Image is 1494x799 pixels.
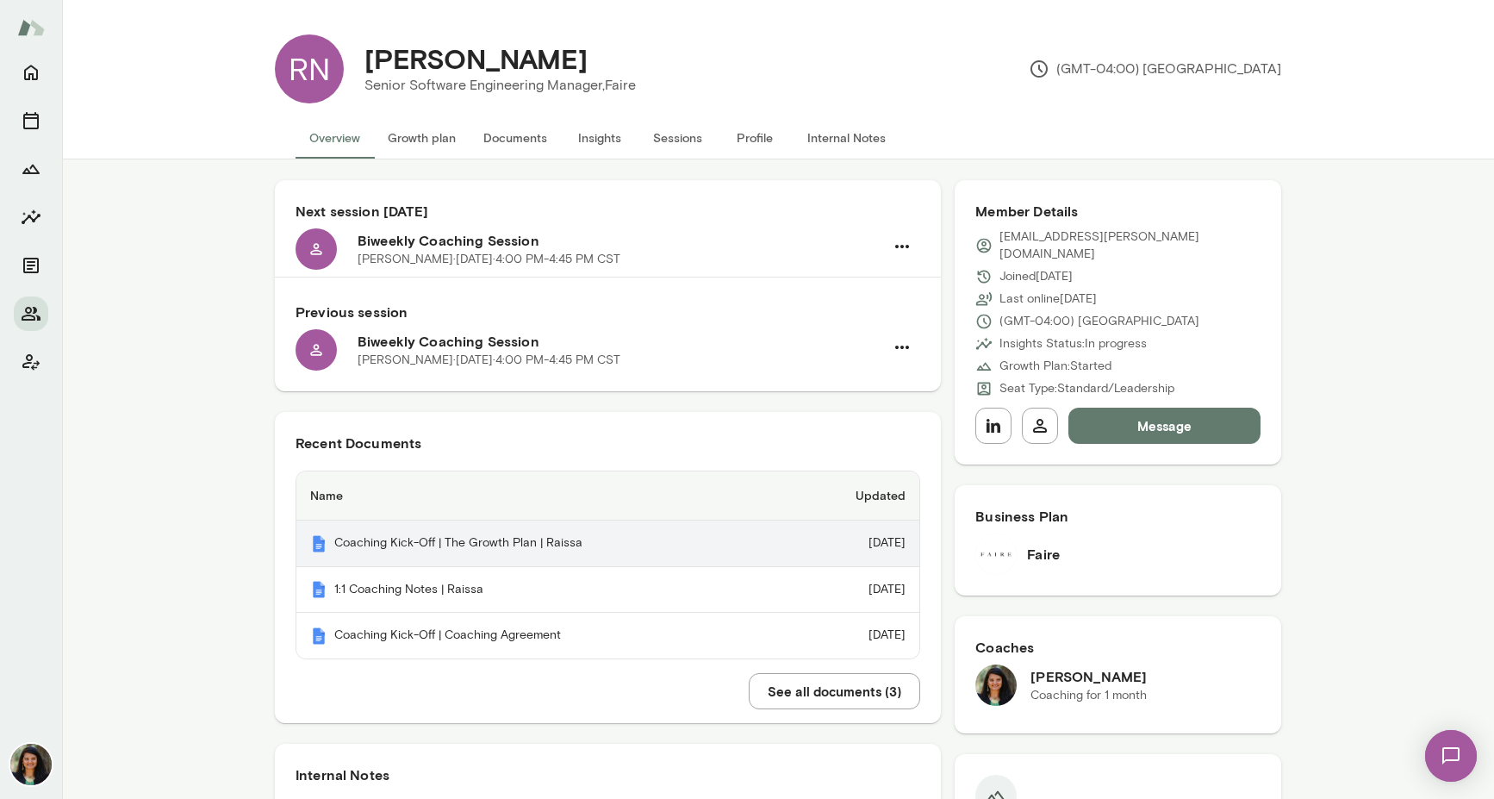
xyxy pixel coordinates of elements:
button: See all documents (3) [749,673,920,709]
img: Mento [310,627,327,645]
button: Sessions [638,117,716,159]
button: Insights [561,117,638,159]
button: Client app [14,345,48,379]
button: Documents [14,248,48,283]
h6: Next session [DATE] [296,201,920,222]
th: Coaching Kick-Off | The Growth Plan | Raissa [296,521,792,567]
p: [PERSON_NAME] · [DATE] · 4:00 PM-4:45 PM CST [358,251,620,268]
p: Seat Type: Standard/Leadership [999,380,1174,397]
p: Senior Software Engineering Manager, Faire [364,75,636,96]
th: 1:1 Coaching Notes | Raissa [296,567,792,614]
h6: Previous session [296,302,920,322]
p: [PERSON_NAME] · [DATE] · 4:00 PM-4:45 PM CST [358,352,620,369]
button: Documents [470,117,561,159]
button: Profile [716,117,794,159]
img: Nina Patel [975,665,1017,706]
p: (GMT-04:00) [GEOGRAPHIC_DATA] [1029,59,1281,79]
td: [DATE] [792,567,920,614]
p: Insights Status: In progress [999,335,1147,353]
h6: [PERSON_NAME] [1030,666,1147,687]
button: Sessions [14,103,48,138]
th: Name [296,471,792,521]
button: Members [14,297,48,331]
button: Internal Notes [794,117,900,159]
button: Home [14,55,48,90]
td: [DATE] [792,613,920,659]
button: Growth Plan [14,152,48,186]
p: Growth Plan: Started [999,358,1111,375]
h6: Biweekly Coaching Session [358,331,884,352]
p: Joined [DATE] [999,268,1073,285]
h4: [PERSON_NAME] [364,42,588,75]
div: RN [275,34,344,103]
button: Insights [14,200,48,234]
button: Overview [296,117,374,159]
img: Mento [17,11,45,44]
h6: Biweekly Coaching Session [358,230,884,251]
p: (GMT-04:00) [GEOGRAPHIC_DATA] [999,313,1199,330]
h6: Coaches [975,637,1261,658]
button: Message [1068,408,1261,444]
h6: Faire [1027,544,1060,565]
h6: Business Plan [975,506,1261,527]
h6: Internal Notes [296,765,920,785]
p: Last online [DATE] [999,290,1097,308]
img: Mento [310,535,327,552]
th: Updated [792,471,920,521]
th: Coaching Kick-Off | Coaching Agreement [296,613,792,659]
img: Mento [310,581,327,598]
img: Nina Patel [10,744,52,785]
h6: Recent Documents [296,433,920,453]
td: [DATE] [792,521,920,567]
p: Coaching for 1 month [1030,687,1147,704]
h6: Member Details [975,201,1261,222]
button: Growth plan [374,117,470,159]
p: [EMAIL_ADDRESS][PERSON_NAME][DOMAIN_NAME] [999,228,1261,263]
